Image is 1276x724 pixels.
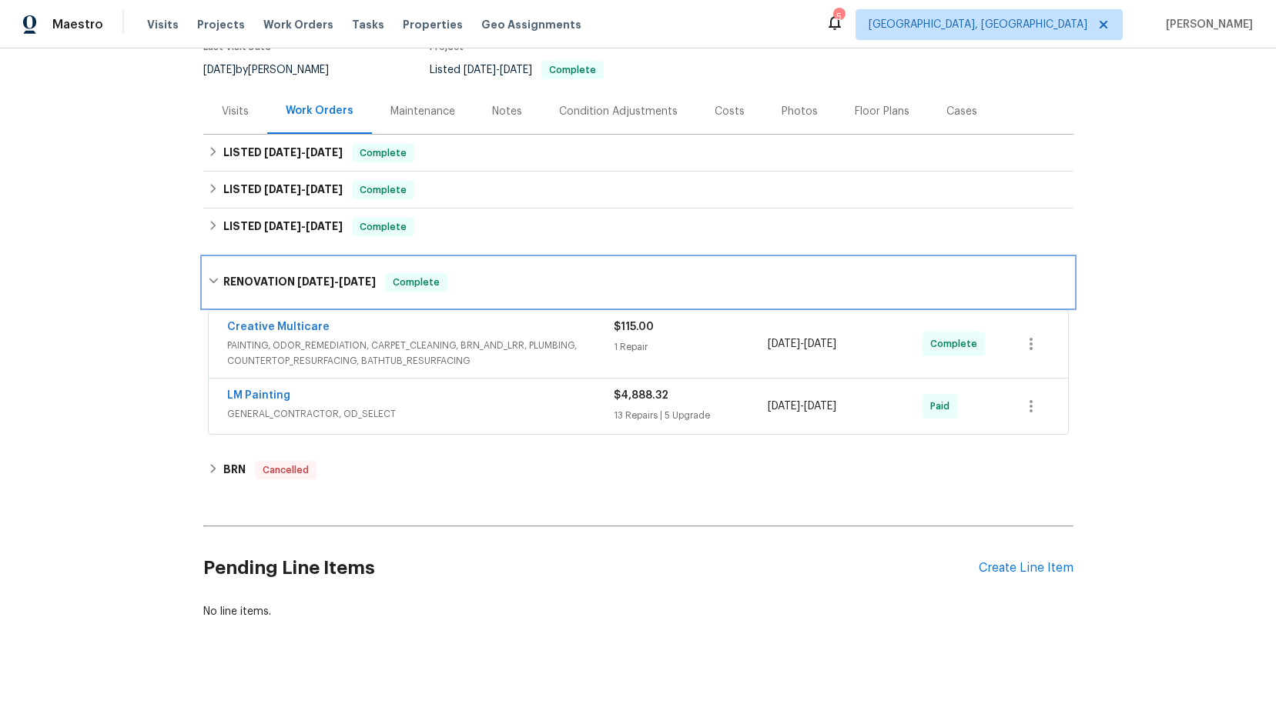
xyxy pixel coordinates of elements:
span: [PERSON_NAME] [1160,17,1253,32]
span: Geo Assignments [481,17,581,32]
span: Complete [543,65,602,75]
h6: BRN [223,461,246,479]
span: Complete [353,145,413,161]
span: - [264,147,343,158]
span: [GEOGRAPHIC_DATA], [GEOGRAPHIC_DATA] [869,17,1087,32]
div: Work Orders [286,103,353,118]
div: by [PERSON_NAME] [203,61,347,79]
span: - [768,336,836,352]
span: $115.00 [614,322,654,332]
span: [DATE] [264,147,301,158]
span: $4,888.32 [614,390,668,401]
div: Floor Plans [855,104,909,119]
span: [DATE] [339,276,376,287]
span: Complete [353,219,413,235]
span: Visits [147,17,179,32]
span: [DATE] [500,65,532,75]
span: Paid [930,399,956,414]
div: LISTED [DATE]-[DATE]Complete [203,135,1073,172]
span: [DATE] [203,65,236,75]
span: Cancelled [256,462,315,478]
span: Complete [930,336,983,352]
span: - [464,65,532,75]
div: LISTED [DATE]-[DATE]Complete [203,172,1073,209]
span: [DATE] [306,221,343,232]
span: GENERAL_CONTRACTOR, OD_SELECT [227,406,614,422]
div: 1 Repair [614,339,769,355]
h6: LISTED [223,144,343,162]
span: Work Orders [263,17,333,32]
span: PAINTING, ODOR_REMEDIATION, CARPET_CLEANING, BRN_AND_LRR, PLUMBING, COUNTERTOP_RESURFACING, BATHT... [227,338,614,369]
div: Create Line Item [979,561,1073,576]
div: 13 Repairs | 5 Upgrade [614,408,769,423]
span: Complete [387,275,446,290]
span: [DATE] [768,339,800,349]
div: Notes [492,104,522,119]
a: Creative Multicare [227,322,330,332]
div: Maintenance [390,104,455,119]
span: [DATE] [264,221,301,232]
a: LM Painting [227,390,290,401]
div: LISTED [DATE]-[DATE]Complete [203,209,1073,245]
span: Tasks [352,19,384,30]
span: - [264,221,343,232]
span: [DATE] [264,184,301,195]
span: Projects [197,17,245,32]
span: [DATE] [804,339,836,349]
div: Condition Adjustments [559,104,678,119]
span: Listed [430,65,604,75]
span: [DATE] [804,401,836,412]
div: 5 [833,9,844,25]
span: - [297,276,376,287]
div: Costs [715,104,745,119]
div: Photos [782,104,818,119]
span: [DATE] [306,147,343,158]
div: Cases [946,104,977,119]
span: [DATE] [464,65,496,75]
h2: Pending Line Items [203,532,979,604]
span: [DATE] [768,401,800,412]
div: Visits [222,104,249,119]
h6: LISTED [223,218,343,236]
span: Complete [353,182,413,198]
span: [DATE] [306,184,343,195]
span: [DATE] [297,276,334,287]
div: BRN Cancelled [203,452,1073,489]
span: - [264,184,343,195]
h6: LISTED [223,181,343,199]
span: - [768,399,836,414]
span: Maestro [52,17,103,32]
div: RENOVATION [DATE]-[DATE]Complete [203,258,1073,307]
div: No line items. [203,604,1073,619]
h6: RENOVATION [223,273,376,292]
span: Properties [403,17,463,32]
